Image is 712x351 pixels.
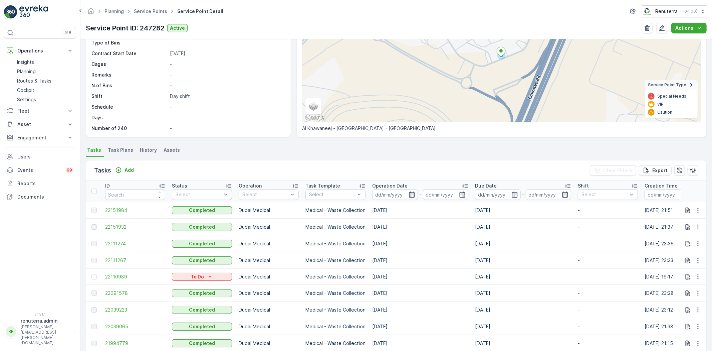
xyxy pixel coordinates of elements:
a: 22039223 [105,307,165,313]
span: v 1.51.1 [4,312,76,316]
a: Open this area in Google Maps (opens a new window) [304,114,326,122]
p: Medical - Waste Collection [305,323,366,330]
span: History [140,147,157,153]
span: 22151932 [105,224,165,230]
button: Completed [172,206,232,214]
p: To Do [191,273,204,280]
p: Users [17,153,73,160]
td: [DATE] [472,202,574,219]
a: Layers [306,99,321,114]
button: Completed [172,240,232,248]
p: Completed [189,224,215,230]
td: [DATE] [369,302,472,318]
p: Status [172,183,187,189]
p: - [578,257,638,264]
p: - [578,273,638,280]
a: Homepage [87,10,94,16]
p: Dubai Medical [239,273,299,280]
div: Toggle Row Selected [91,241,97,246]
p: - [578,224,638,230]
p: Creation Time [645,183,678,189]
p: Cages [91,61,167,68]
p: 99 [67,167,72,173]
td: [DATE] [369,269,472,285]
p: - [522,191,524,199]
p: Dubai Medical [239,307,299,313]
div: Toggle Row Selected [91,324,97,329]
input: dd/mm/yyyy [526,189,571,200]
p: Dubai Medical [239,207,299,214]
p: Day shift [170,93,284,100]
div: Toggle Row Selected [91,290,97,296]
button: Operations [4,44,76,57]
p: - [578,307,638,313]
a: Planning [104,8,124,14]
a: Documents [4,190,76,204]
p: Clear Filters [603,167,632,174]
p: Al Khawaneej - [GEOGRAPHIC_DATA] - [GEOGRAPHIC_DATA] [302,125,701,132]
div: Toggle Row Selected [91,208,97,213]
td: [DATE] [369,235,472,252]
button: Active [167,24,188,32]
span: 21994779 [105,340,165,347]
p: Task Template [305,183,340,189]
button: Completed [172,256,232,264]
button: RRrenuterra.admin[PERSON_NAME][EMAIL_ADDRESS][PERSON_NAME][DOMAIN_NAME] [4,318,76,346]
td: [DATE] [369,202,472,219]
td: [DATE] [472,318,574,335]
a: Events99 [4,163,76,177]
p: ⌘B [65,30,71,35]
p: - [419,191,422,199]
td: [DATE] [472,235,574,252]
p: Insights [17,59,34,66]
a: 22091578 [105,290,165,297]
div: Toggle Row Selected [91,307,97,313]
td: [DATE] [369,318,472,335]
a: Planning [14,67,76,76]
img: logo [4,5,17,19]
a: 22151984 [105,207,165,214]
button: To Do [172,273,232,281]
p: N.of Bins [91,82,167,89]
button: Fleet [4,104,76,118]
a: Insights [14,57,76,67]
button: Completed [172,223,232,231]
span: 22111274 [105,240,165,247]
p: Operation Date [372,183,408,189]
p: Active [170,25,185,31]
span: Assets [164,147,180,153]
p: Completed [189,240,215,247]
p: Caution [657,110,672,115]
p: Operation [239,183,262,189]
p: Number of 240 [91,125,167,132]
td: [DATE] [472,269,574,285]
button: Clear Filters [590,165,636,176]
p: Completed [189,257,215,264]
div: Toggle Row Selected [91,341,97,346]
p: Completed [189,207,215,214]
td: [DATE] [369,252,472,269]
p: - [578,340,638,347]
a: Cockpit [14,86,76,95]
p: [PERSON_NAME][EMAIL_ADDRESS][PERSON_NAME][DOMAIN_NAME] [21,324,71,346]
p: Completed [189,340,215,347]
p: - [170,104,284,110]
p: Asset [17,121,63,128]
span: Service Point Detail [176,8,225,15]
button: Add [112,166,137,174]
img: Google [304,114,326,122]
p: Shift [578,183,589,189]
p: Engagement [17,134,63,141]
div: Toggle Row Selected [91,274,97,279]
img: logo_light-DOdMpM7g.png [19,5,48,19]
p: Reports [17,180,73,187]
p: Fleet [17,108,63,114]
p: Service Point ID: 247282 [86,23,165,33]
p: Medical - Waste Collection [305,257,366,264]
a: Settings [14,95,76,104]
p: - [170,39,284,46]
button: Asset [4,118,76,131]
p: [DATE] [170,50,284,57]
